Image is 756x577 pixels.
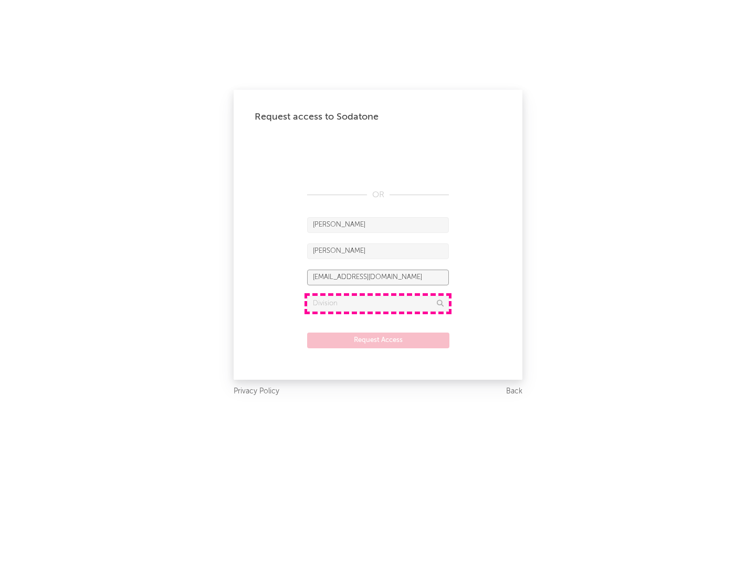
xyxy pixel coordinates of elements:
[307,243,449,259] input: Last Name
[307,296,449,312] input: Division
[307,217,449,233] input: First Name
[255,111,501,123] div: Request access to Sodatone
[234,385,279,398] a: Privacy Policy
[506,385,522,398] a: Back
[307,270,449,285] input: Email
[307,333,449,348] button: Request Access
[307,189,449,201] div: OR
